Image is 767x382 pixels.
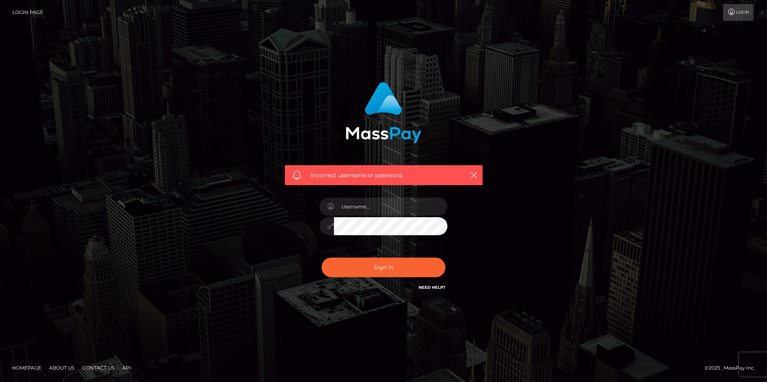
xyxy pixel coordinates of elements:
[723,4,753,21] a: Login
[334,198,447,216] input: Username...
[705,364,761,372] div: © 2025 , MassPay Inc.
[322,258,445,277] button: Sign in
[12,4,43,21] a: Login Page
[419,285,445,290] a: Need Help?
[9,362,44,374] a: Homepage
[79,362,117,374] a: Contact Us
[46,362,77,374] a: About Us
[311,171,457,180] span: Incorrect username or password.
[346,82,421,143] img: MassPay Login
[119,362,134,374] a: API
